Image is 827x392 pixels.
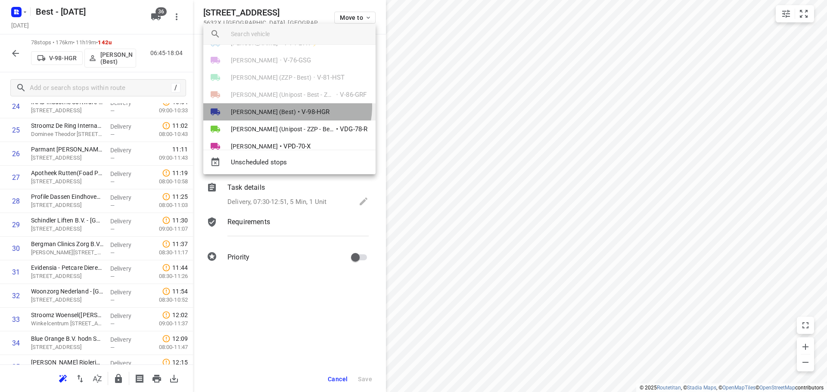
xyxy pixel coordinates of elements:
span: • [298,107,300,117]
span: VDG-78-R [340,124,367,134]
span: [PERSON_NAME] (Best) [231,108,296,116]
span: • [280,141,282,151]
div: Search [203,24,231,44]
span: V-98-HGR [302,107,330,117]
span: • [336,124,338,134]
span: [PERSON_NAME] [231,142,278,151]
input: search vehicle [231,28,369,40]
span: VPD-70-X [283,142,311,151]
span: [PERSON_NAME] (Unipost - ZZP - Best) [231,125,334,133]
